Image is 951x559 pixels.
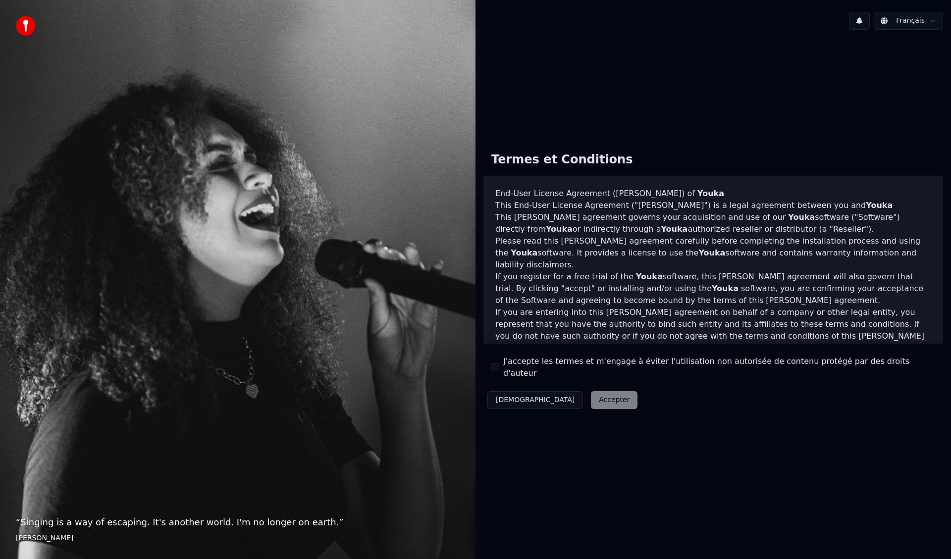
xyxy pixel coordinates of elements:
p: This [PERSON_NAME] agreement governs your acquisition and use of our software ("Software") direct... [495,211,931,235]
span: Youka [636,272,663,281]
label: J'accepte les termes et m'engage à éviter l'utilisation non autorisée de contenu protégé par des ... [503,356,935,379]
span: Youka [546,224,573,234]
span: Youka [697,189,724,198]
span: Youka [511,248,537,257]
span: Youka [661,224,687,234]
footer: [PERSON_NAME] [16,533,460,543]
p: If you are entering into this [PERSON_NAME] agreement on behalf of a company or other legal entit... [495,306,931,354]
h3: End-User License Agreement ([PERSON_NAME]) of [495,188,931,200]
span: Youka [788,212,815,222]
p: Please read this [PERSON_NAME] agreement carefully before completing the installation process and... [495,235,931,271]
span: Youka [698,248,725,257]
div: Termes et Conditions [483,144,640,176]
p: If you register for a free trial of the software, this [PERSON_NAME] agreement will also govern t... [495,271,931,306]
img: youka [16,16,36,36]
span: Youka [712,284,739,293]
span: Youka [866,201,893,210]
p: “ Singing is a way of escaping. It's another world. I'm no longer on earth. ” [16,515,460,529]
button: [DEMOGRAPHIC_DATA] [487,391,583,409]
p: This End-User License Agreement ("[PERSON_NAME]") is a legal agreement between you and [495,200,931,211]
